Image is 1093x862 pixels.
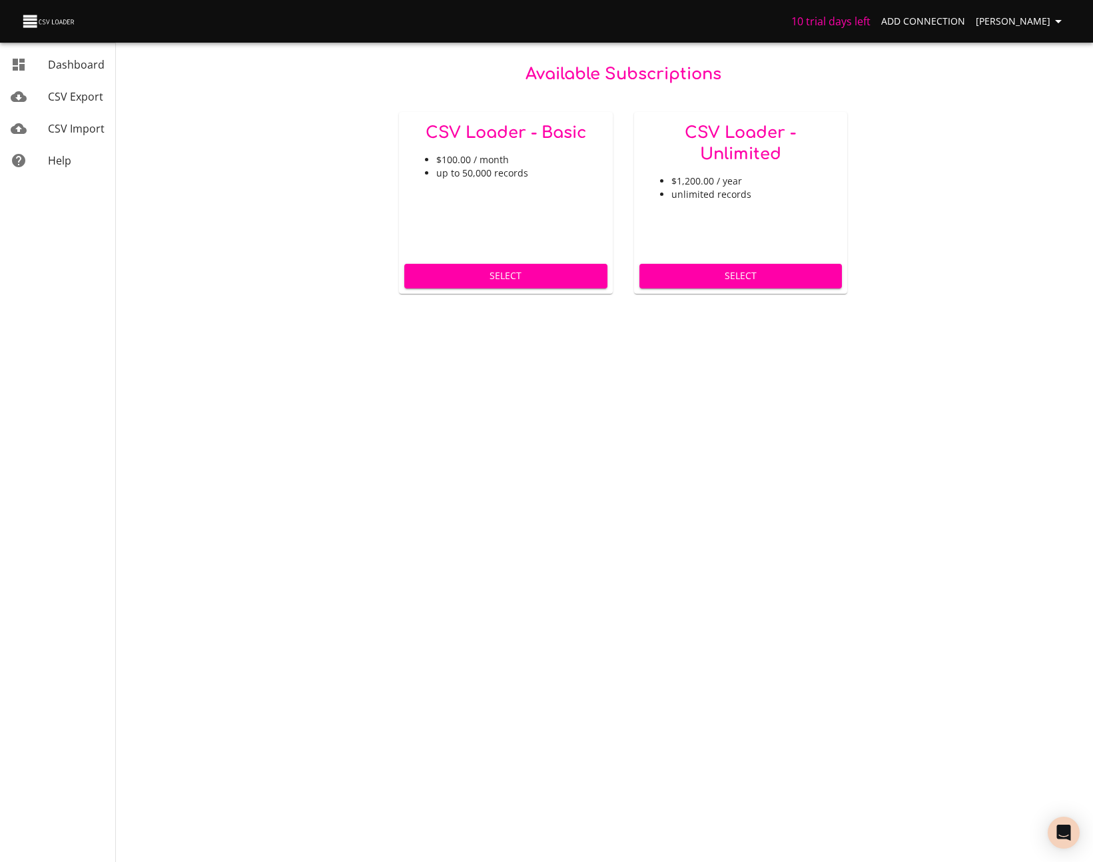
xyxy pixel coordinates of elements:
[21,12,77,31] img: CSV Loader
[404,264,607,288] button: Select
[48,89,103,104] span: CSV Export
[399,64,848,85] h5: Available Subscriptions
[48,121,105,136] span: CSV Import
[48,57,105,72] span: Dashboard
[48,153,71,168] span: Help
[1048,817,1080,849] div: Open Intercom Messenger
[436,167,602,180] li: up to 50,000 records
[671,175,837,188] li: $1,200.00 / year
[650,268,832,284] span: Select
[876,9,970,34] a: Add Connection
[645,123,837,165] h5: CSV Loader - Unlimited
[671,188,837,201] li: unlimited records
[881,13,965,30] span: Add Connection
[410,123,602,144] h5: CSV Loader - Basic
[970,9,1072,34] button: [PERSON_NAME]
[639,264,843,288] button: Select
[415,268,597,284] span: Select
[436,153,602,167] li: $100.00 / month
[791,12,871,31] h6: 10 trial days left
[976,13,1066,30] span: [PERSON_NAME]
